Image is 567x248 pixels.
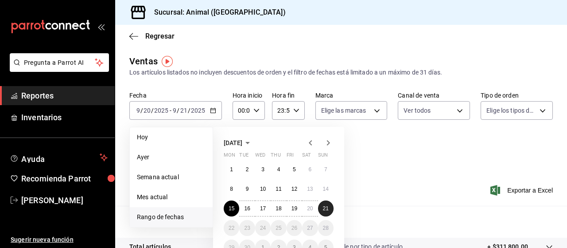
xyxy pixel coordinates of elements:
[239,161,255,177] button: September 2, 2025
[271,161,286,177] button: September 4, 2025
[224,152,235,161] abbr: Monday
[291,205,297,212] abbr: September 19, 2025
[271,152,280,161] abbr: Thursday
[261,166,264,173] abbr: September 3, 2025
[137,133,206,142] span: Hoy
[224,201,239,217] button: September 15, 2025
[21,194,108,206] span: [PERSON_NAME]
[255,181,271,197] button: September 10, 2025
[11,235,108,244] span: Sugerir nueva función
[321,106,366,115] span: Elige las marcas
[318,201,334,217] button: September 21, 2025
[308,166,311,173] abbr: September 6, 2025
[276,225,281,231] abbr: September 25, 2025
[323,186,329,192] abbr: September 14, 2025
[255,161,271,177] button: September 3, 2025
[229,225,234,231] abbr: September 22, 2025
[147,7,286,18] h3: Sucursal: Animal ([GEOGRAPHIC_DATA])
[271,220,286,236] button: September 25, 2025
[271,201,286,217] button: September 18, 2025
[302,152,311,161] abbr: Saturday
[137,193,206,202] span: Mes actual
[154,107,169,114] input: ----
[143,107,151,114] input: --
[145,32,175,40] span: Regresar
[21,173,108,185] span: Recomienda Parrot
[188,107,190,114] span: /
[302,181,318,197] button: September 13, 2025
[318,161,334,177] button: September 7, 2025
[293,166,296,173] abbr: September 5, 2025
[307,186,313,192] abbr: September 13, 2025
[233,92,265,98] label: Hora inicio
[246,186,249,192] abbr: September 9, 2025
[287,201,302,217] button: September 19, 2025
[239,220,255,236] button: September 23, 2025
[276,205,281,212] abbr: September 18, 2025
[302,220,318,236] button: September 27, 2025
[224,138,253,148] button: [DATE]
[291,186,297,192] abbr: September 12, 2025
[162,56,173,67] img: Tooltip marker
[21,152,96,163] span: Ayuda
[230,186,233,192] abbr: September 8, 2025
[277,166,280,173] abbr: September 4, 2025
[291,225,297,231] abbr: September 26, 2025
[260,186,266,192] abbr: September 10, 2025
[24,58,95,67] span: Pregunta a Parrot AI
[255,152,265,161] abbr: Wednesday
[239,201,255,217] button: September 16, 2025
[302,161,318,177] button: September 6, 2025
[129,92,222,98] label: Fecha
[287,152,294,161] abbr: Friday
[246,166,249,173] abbr: September 2, 2025
[151,107,154,114] span: /
[307,205,313,212] abbr: September 20, 2025
[170,107,171,114] span: -
[180,107,188,114] input: --
[190,107,206,114] input: ----
[398,92,470,98] label: Canal de venta
[323,205,329,212] abbr: September 21, 2025
[315,92,388,98] label: Marca
[318,152,328,161] abbr: Sunday
[307,225,313,231] abbr: September 27, 2025
[239,181,255,197] button: September 9, 2025
[230,166,233,173] abbr: September 1, 2025
[255,201,271,217] button: September 17, 2025
[137,173,206,182] span: Semana actual
[129,68,553,77] div: Los artículos listados no incluyen descuentos de orden y el filtro de fechas está limitado a un m...
[239,152,248,161] abbr: Tuesday
[492,185,553,196] button: Exportar a Excel
[136,107,140,114] input: --
[244,225,250,231] abbr: September 23, 2025
[21,111,108,123] span: Inventarios
[324,166,327,173] abbr: September 7, 2025
[318,181,334,197] button: September 14, 2025
[287,220,302,236] button: September 26, 2025
[177,107,179,114] span: /
[97,23,105,30] button: open_drawer_menu
[318,220,334,236] button: September 28, 2025
[276,186,281,192] abbr: September 11, 2025
[224,161,239,177] button: September 1, 2025
[224,139,242,146] span: [DATE]
[287,181,302,197] button: September 12, 2025
[323,225,329,231] abbr: September 28, 2025
[260,225,266,231] abbr: September 24, 2025
[137,153,206,162] span: Ayer
[172,107,177,114] input: --
[129,55,158,68] div: Ventas
[229,205,234,212] abbr: September 15, 2025
[6,64,109,74] a: Pregunta a Parrot AI
[224,181,239,197] button: September 8, 2025
[129,32,175,40] button: Regresar
[10,53,109,72] button: Pregunta a Parrot AI
[140,107,143,114] span: /
[302,201,318,217] button: September 20, 2025
[260,205,266,212] abbr: September 17, 2025
[404,106,431,115] span: Ver todos
[21,90,108,102] span: Reportes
